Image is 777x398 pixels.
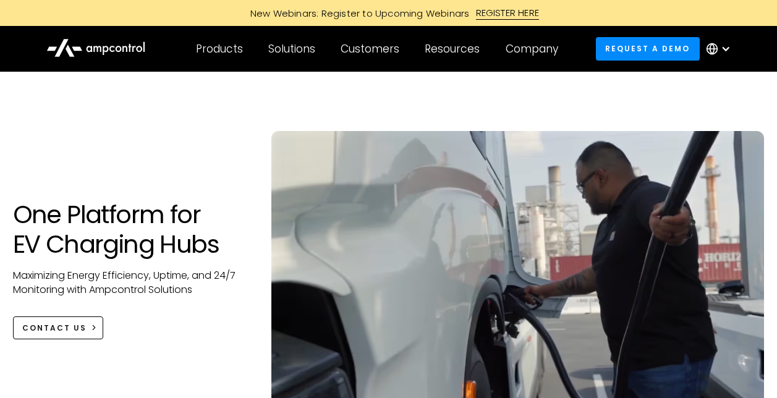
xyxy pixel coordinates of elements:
h1: One Platform for EV Charging Hubs [13,200,247,259]
p: Maximizing Energy Efficiency, Uptime, and 24/7 Monitoring with Ampcontrol Solutions [13,269,247,297]
div: Solutions [268,42,315,56]
a: Request a demo [596,37,700,60]
div: Customers [341,42,399,56]
a: CONTACT US [13,316,104,339]
div: New Webinars: Register to Upcoming Webinars [238,7,476,20]
div: Products [196,42,243,56]
div: Resources [425,42,480,56]
div: REGISTER HERE [476,6,540,20]
div: CONTACT US [22,323,87,334]
div: Company [506,42,558,56]
a: New Webinars: Register to Upcoming WebinarsREGISTER HERE [111,6,667,20]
